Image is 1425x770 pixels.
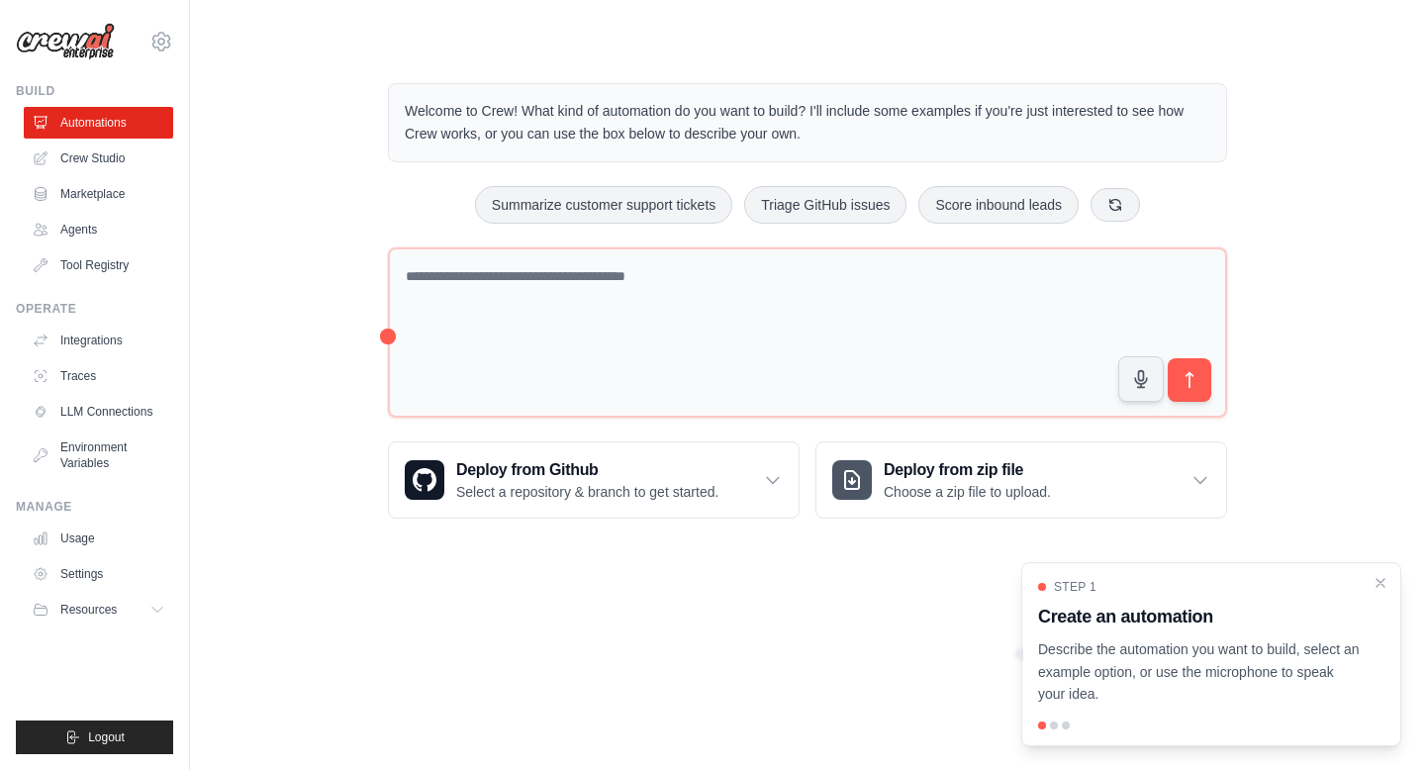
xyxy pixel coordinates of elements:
button: Close walkthrough [1373,575,1388,591]
button: Triage GitHub issues [744,186,906,224]
div: Operate [16,301,173,317]
span: Step 1 [1054,579,1096,595]
a: Integrations [24,325,173,356]
a: Automations [24,107,173,139]
a: Tool Registry [24,249,173,281]
div: Manage [16,499,173,515]
a: Marketplace [24,178,173,210]
p: Choose a zip file to upload. [884,482,1051,502]
a: Environment Variables [24,432,173,479]
div: Build [16,83,173,99]
h3: Deploy from Github [456,458,718,482]
a: Traces [24,360,173,392]
p: Select a repository & branch to get started. [456,482,718,502]
button: Logout [16,721,173,754]
h3: Deploy from zip file [884,458,1051,482]
img: Logo [16,23,115,60]
span: Resources [60,602,117,618]
button: Summarize customer support tickets [475,186,732,224]
p: Describe the automation you want to build, select an example option, or use the microphone to spe... [1038,638,1361,706]
a: Agents [24,214,173,245]
a: LLM Connections [24,396,173,428]
span: Logout [88,729,125,745]
a: Settings [24,558,173,590]
h3: Create an automation [1038,603,1361,630]
p: Welcome to Crew! What kind of automation do you want to build? I'll include some examples if you'... [405,100,1210,145]
button: Resources [24,594,173,626]
a: Crew Studio [24,143,173,174]
a: Usage [24,523,173,554]
button: Score inbound leads [918,186,1079,224]
iframe: Chat Widget [1326,675,1425,770]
